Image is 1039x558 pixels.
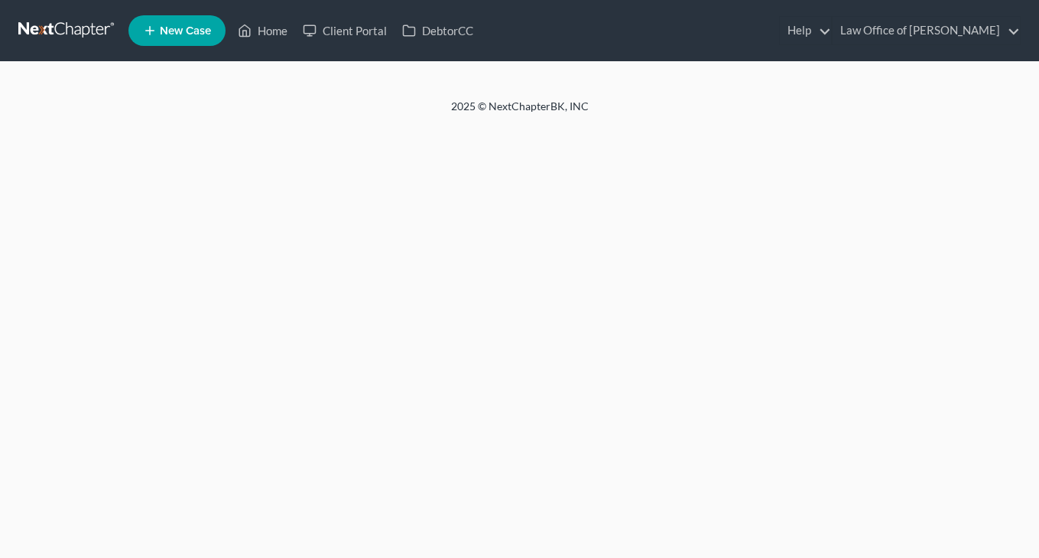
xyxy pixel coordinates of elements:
[780,17,831,44] a: Help
[295,17,394,44] a: Client Portal
[833,17,1020,44] a: Law Office of [PERSON_NAME]
[128,15,226,46] new-legal-case-button: New Case
[394,17,481,44] a: DebtorCC
[84,99,956,126] div: 2025 © NextChapterBK, INC
[230,17,295,44] a: Home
